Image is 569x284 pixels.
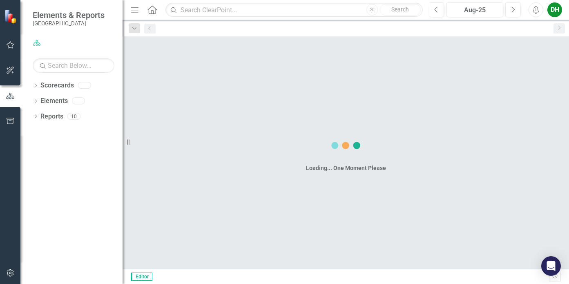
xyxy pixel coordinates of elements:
[131,273,152,281] span: Editor
[33,20,105,27] small: [GEOGRAPHIC_DATA]
[391,6,409,13] span: Search
[33,58,114,73] input: Search Below...
[4,9,18,24] img: ClearPoint Strategy
[33,10,105,20] span: Elements & Reports
[306,164,386,172] div: Loading... One Moment Please
[40,81,74,90] a: Scorecards
[165,3,423,17] input: Search ClearPoint...
[380,4,421,16] button: Search
[547,2,562,17] button: DH
[446,2,503,17] button: Aug-25
[40,112,63,121] a: Reports
[67,113,80,120] div: 10
[541,256,561,276] div: Open Intercom Messenger
[449,5,500,15] div: Aug-25
[40,96,68,106] a: Elements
